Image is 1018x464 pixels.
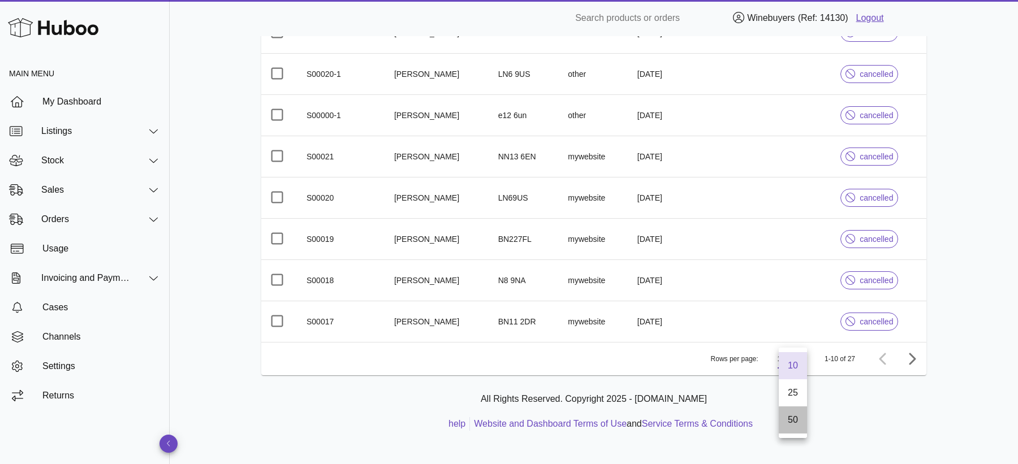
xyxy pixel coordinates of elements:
td: [PERSON_NAME] [385,177,489,219]
td: [PERSON_NAME] [385,95,489,136]
span: cancelled [846,276,894,284]
td: mywebsite [559,177,628,219]
td: S00000-1 [297,95,385,136]
td: other [559,95,628,136]
p: All Rights Reserved. Copyright 2025 - [DOMAIN_NAME] [270,392,917,406]
a: Website and Dashboard Terms of Use [474,419,627,428]
span: (Ref: 14130) [798,13,848,23]
span: cancelled [846,318,894,326]
span: cancelled [846,111,894,119]
div: 1-10 of 27 [825,354,855,364]
div: 25 [788,387,798,398]
span: Winebuyers [747,13,795,23]
span: cancelled [846,70,894,78]
td: S00020 [297,177,385,219]
div: Rows per page: [711,342,803,375]
button: Next page [901,349,922,369]
div: Usage [42,243,161,254]
a: Service Terms & Conditions [642,419,753,428]
td: BN11 2DR [489,301,559,342]
td: S00021 [297,136,385,177]
td: mywebsite [559,301,628,342]
img: Huboo Logo [8,15,98,40]
td: S00018 [297,260,385,301]
td: N8 9NA [489,260,559,301]
span: cancelled [846,29,894,37]
td: mywebsite [559,136,628,177]
td: e12 6un [489,95,559,136]
td: other [559,54,628,95]
td: [DATE] [628,219,708,260]
td: [DATE] [628,54,708,95]
td: NN13 6EN [489,136,559,177]
td: [PERSON_NAME] [385,54,489,95]
div: Sales [41,184,133,195]
td: BN227FL [489,219,559,260]
div: My Dashboard [42,96,161,107]
td: [DATE] [628,301,708,342]
td: S00019 [297,219,385,260]
div: Returns [42,390,161,401]
div: 10 [778,354,785,364]
span: cancelled [846,235,894,243]
td: [DATE] [628,136,708,177]
div: Stock [41,155,133,166]
td: [PERSON_NAME] [385,260,489,301]
td: LN69US [489,177,559,219]
td: [PERSON_NAME] [385,219,489,260]
div: Listings [41,125,133,136]
li: and [470,417,753,431]
div: 10Rows per page: [778,350,803,368]
td: S00017 [297,301,385,342]
td: mywebsite [559,260,628,301]
td: [DATE] [628,260,708,301]
td: [PERSON_NAME] [385,136,489,177]
div: 50 [788,414,798,425]
td: [DATE] [628,95,708,136]
td: [PERSON_NAME] [385,301,489,342]
div: Settings [42,361,161,371]
a: Logout [856,11,884,25]
td: [DATE] [628,177,708,219]
td: S00020-1 [297,54,385,95]
span: cancelled [846,153,894,161]
td: LN6 9US [489,54,559,95]
div: 10 [788,360,798,371]
div: Orders [41,214,133,224]
a: help [448,419,465,428]
div: Invoicing and Payments [41,272,133,283]
td: mywebsite [559,219,628,260]
div: Cases [42,302,161,313]
div: Channels [42,331,161,342]
span: cancelled [846,194,894,202]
